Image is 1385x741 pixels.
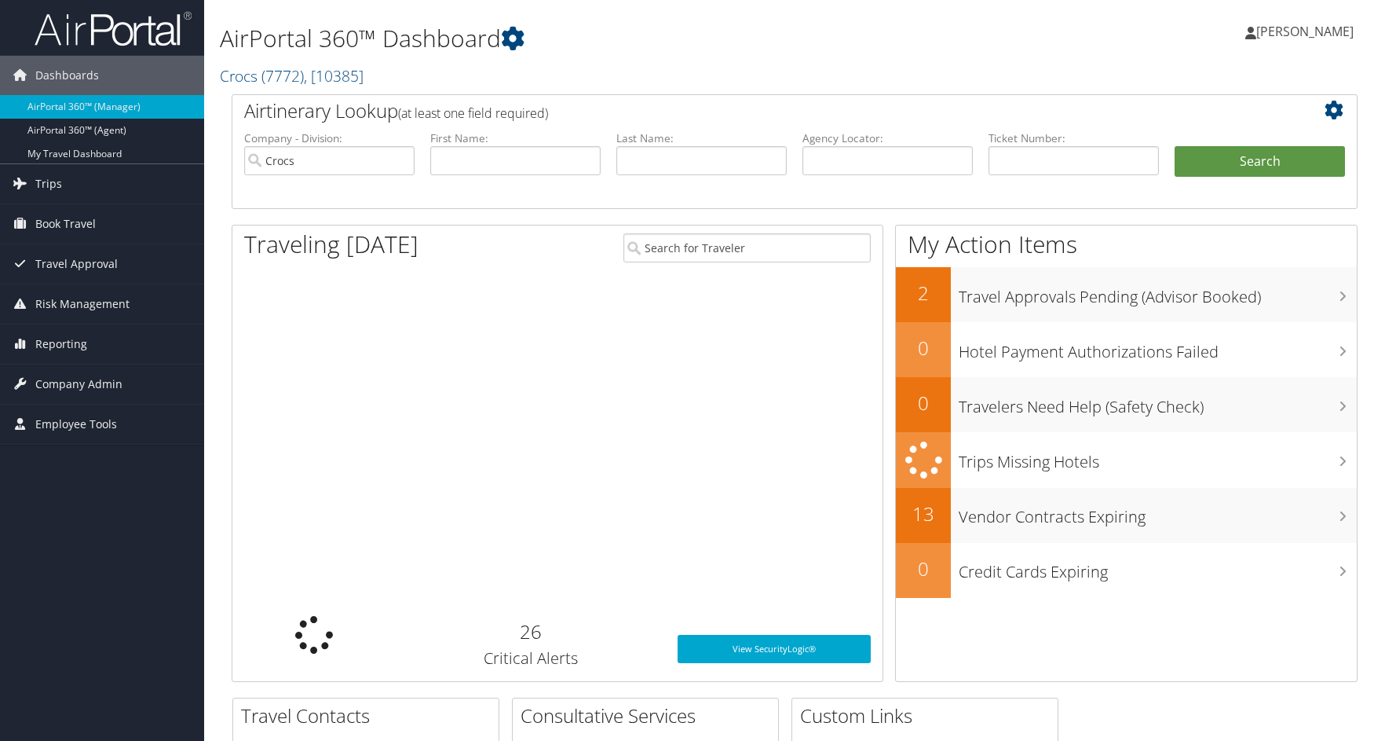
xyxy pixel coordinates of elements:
span: (at least one field required) [398,105,548,122]
label: Company - Division: [244,130,415,146]
h3: Vendor Contracts Expiring [959,498,1357,528]
span: ( 7772 ) [261,65,304,86]
a: 0Travelers Need Help (Safety Check) [896,377,1357,432]
a: Crocs [220,65,364,86]
label: Agency Locator: [802,130,973,146]
span: Company Admin [35,365,122,404]
span: , [ 10385 ] [304,65,364,86]
label: Ticket Number: [989,130,1159,146]
a: [PERSON_NAME] [1245,8,1369,55]
a: 13Vendor Contracts Expiring [896,488,1357,543]
span: Book Travel [35,204,96,244]
label: Last Name: [616,130,787,146]
img: airportal-logo.png [35,10,192,47]
h2: Travel Contacts [241,702,499,729]
h3: Critical Alerts [407,647,654,669]
h2: 26 [407,618,654,645]
h3: Trips Missing Hotels [959,443,1357,473]
h1: My Action Items [896,228,1357,261]
span: Reporting [35,325,87,364]
h2: 0 [896,335,951,361]
a: View SecurityLogic® [678,635,871,663]
span: [PERSON_NAME] [1256,23,1354,40]
a: 0Credit Cards Expiring [896,543,1357,598]
a: Trips Missing Hotels [896,432,1357,488]
h1: Traveling [DATE] [244,228,418,261]
button: Search [1175,146,1345,178]
h3: Travelers Need Help (Safety Check) [959,388,1357,418]
h2: 13 [896,501,951,527]
a: 0Hotel Payment Authorizations Failed [896,322,1357,377]
h2: Consultative Services [521,702,778,729]
h2: Custom Links [800,702,1058,729]
label: First Name: [430,130,601,146]
span: Risk Management [35,284,130,324]
h2: 0 [896,390,951,416]
span: Dashboards [35,56,99,95]
h3: Travel Approvals Pending (Advisor Booked) [959,278,1357,308]
span: Travel Approval [35,244,118,284]
h3: Credit Cards Expiring [959,553,1357,583]
span: Trips [35,164,62,204]
h2: 0 [896,556,951,582]
a: 2Travel Approvals Pending (Advisor Booked) [896,267,1357,322]
h2: 2 [896,280,951,306]
h1: AirPortal 360™ Dashboard [220,22,986,55]
h3: Hotel Payment Authorizations Failed [959,333,1357,363]
input: Search for Traveler [623,233,871,262]
span: Employee Tools [35,405,117,444]
h2: Airtinerary Lookup [244,97,1252,124]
